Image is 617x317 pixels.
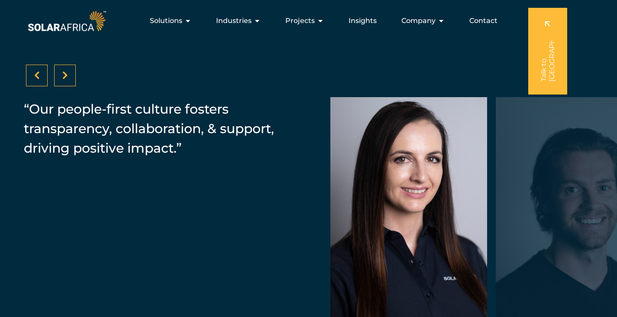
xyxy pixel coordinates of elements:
span: Projects [285,16,315,26]
span: Industries [216,16,252,26]
nav: Menu [108,12,504,29]
span: Solutions [150,16,182,26]
span: Company [401,16,436,26]
a: Contact [469,16,497,26]
a: Insights [349,16,377,26]
p: “Our people-first culture fosters transparency, collaboration, & support, driving positive impact.” [24,99,287,158]
div: Menu Toggle [108,12,504,29]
